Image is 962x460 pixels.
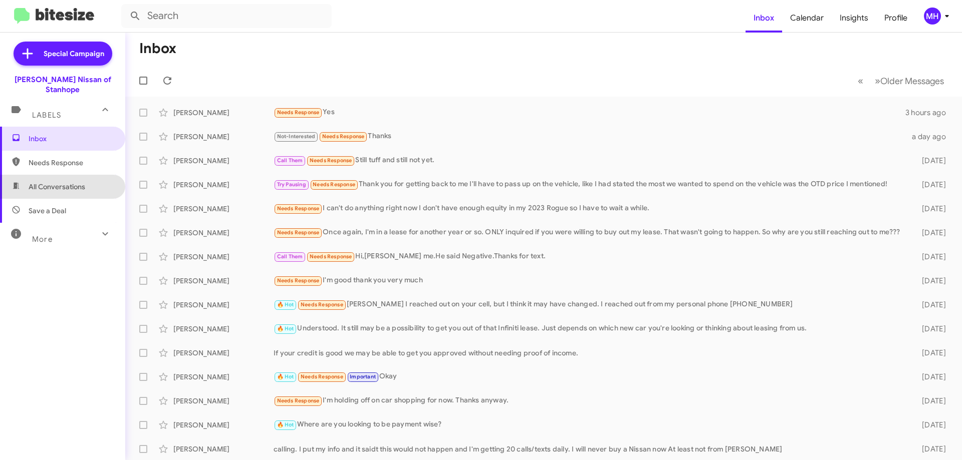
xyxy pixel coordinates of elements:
[277,397,320,404] span: Needs Response
[32,235,53,244] span: More
[139,41,176,57] h1: Inbox
[746,4,782,33] a: Inbox
[173,228,274,238] div: [PERSON_NAME]
[906,348,954,358] div: [DATE]
[277,421,294,428] span: 🔥 Hot
[173,204,274,214] div: [PERSON_NAME]
[274,371,906,382] div: Okay
[782,4,832,33] a: Calendar
[173,372,274,382] div: [PERSON_NAME]
[906,276,954,286] div: [DATE]
[906,204,954,214] div: [DATE]
[121,4,332,28] input: Search
[277,109,320,116] span: Needs Response
[277,229,320,236] span: Needs Response
[852,71,869,91] button: Previous
[906,324,954,334] div: [DATE]
[906,132,954,142] div: a day ago
[310,157,352,164] span: Needs Response
[173,324,274,334] div: [PERSON_NAME]
[906,420,954,430] div: [DATE]
[880,76,944,87] span: Older Messages
[44,49,104,59] span: Special Campaign
[301,373,343,380] span: Needs Response
[173,348,274,358] div: [PERSON_NAME]
[29,182,85,192] span: All Conversations
[173,396,274,406] div: [PERSON_NAME]
[277,301,294,308] span: 🔥 Hot
[173,252,274,262] div: [PERSON_NAME]
[906,396,954,406] div: [DATE]
[277,325,294,332] span: 🔥 Hot
[173,300,274,310] div: [PERSON_NAME]
[274,179,906,190] div: Thank you for getting back to me I'll have to pass up on the vehicle, like I had stated the most ...
[274,227,906,238] div: Once again, I'm in a lease for another year or so. ONLY inquired if you were willing to buy out m...
[173,132,274,142] div: [PERSON_NAME]
[274,348,906,358] div: If your credit is good we may be able to get you approved without needing proof of income.
[905,108,954,118] div: 3 hours ago
[277,205,320,212] span: Needs Response
[274,275,906,286] div: I'm good thank you very much
[310,253,352,260] span: Needs Response
[29,158,114,168] span: Needs Response
[906,372,954,382] div: [DATE]
[277,181,306,188] span: Try Pausing
[173,180,274,190] div: [PERSON_NAME]
[906,444,954,454] div: [DATE]
[906,180,954,190] div: [DATE]
[274,203,906,214] div: I can't do anything right now I don't have enough equity in my 2023 Rogue so I have to wait a while.
[906,300,954,310] div: [DATE]
[906,228,954,238] div: [DATE]
[173,444,274,454] div: [PERSON_NAME]
[277,253,303,260] span: Call Them
[32,111,61,120] span: Labels
[277,277,320,284] span: Needs Response
[274,419,906,430] div: Where are you looking to be payment wise?
[274,107,905,118] div: Yes
[173,156,274,166] div: [PERSON_NAME]
[915,8,951,25] button: MH
[350,373,376,380] span: Important
[274,444,906,454] div: calling. I put my info and it saidt this would not happen and I'm getting 20 calls/texts daily. I...
[14,42,112,66] a: Special Campaign
[29,206,66,216] span: Save a Deal
[277,373,294,380] span: 🔥 Hot
[876,4,915,33] a: Profile
[924,8,941,25] div: MH
[906,156,954,166] div: [DATE]
[173,108,274,118] div: [PERSON_NAME]
[274,131,906,142] div: Thanks
[274,395,906,406] div: I'm holding off on car shopping for now. Thanks anyway.
[313,181,355,188] span: Needs Response
[858,75,863,87] span: «
[301,301,343,308] span: Needs Response
[277,157,303,164] span: Call Them
[274,251,906,262] div: Hi,[PERSON_NAME] me.He said Negative.Thanks for text.
[29,134,114,144] span: Inbox
[322,133,365,140] span: Needs Response
[832,4,876,33] a: Insights
[906,252,954,262] div: [DATE]
[274,299,906,310] div: [PERSON_NAME] I reached out on your cell, but I think it may have changed. I reached out from my ...
[274,155,906,166] div: Still tuff and still not yet.
[173,420,274,430] div: [PERSON_NAME]
[852,71,950,91] nav: Page navigation example
[875,75,880,87] span: »
[274,323,906,334] div: Understood. It still may be a possibility to get you out of that Infiniti lease. Just depends on ...
[277,133,316,140] span: Not-Interested
[173,276,274,286] div: [PERSON_NAME]
[869,71,950,91] button: Next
